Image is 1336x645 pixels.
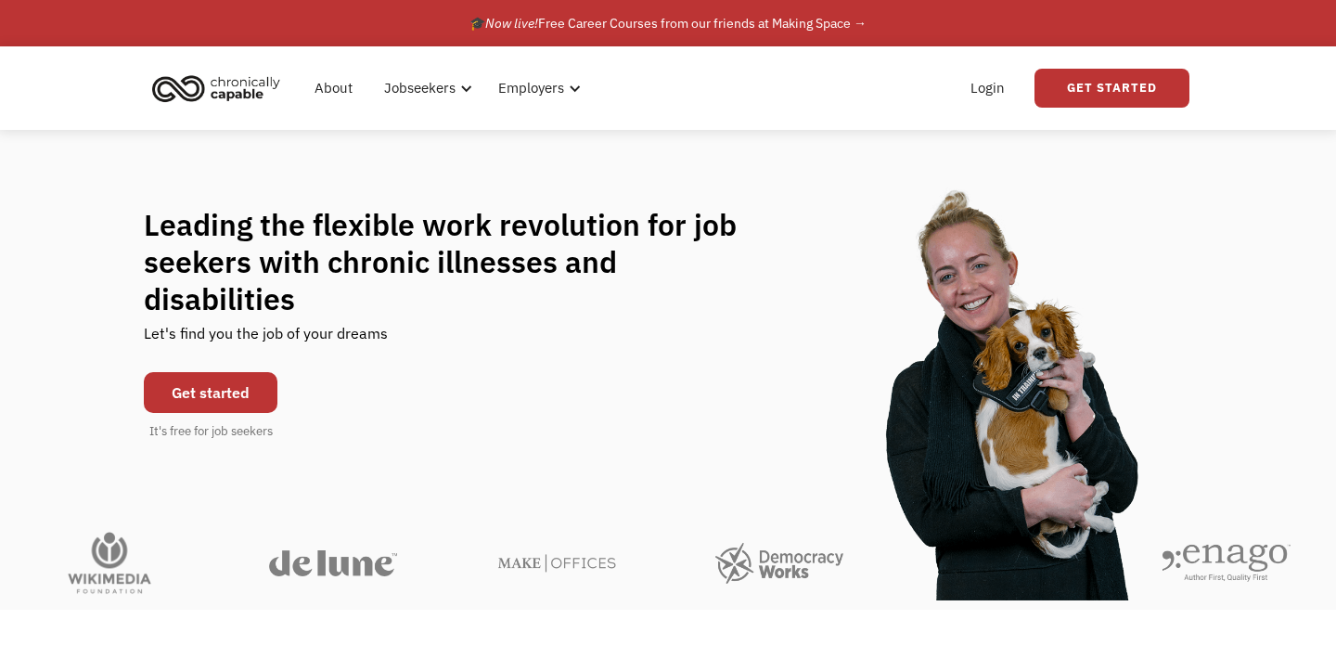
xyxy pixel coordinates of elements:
[147,68,286,109] img: Chronically Capable logo
[959,58,1016,118] a: Login
[487,58,586,118] div: Employers
[498,77,564,99] div: Employers
[147,68,294,109] a: home
[1034,69,1189,108] a: Get Started
[373,58,478,118] div: Jobseekers
[384,77,456,99] div: Jobseekers
[149,422,273,441] div: It's free for job seekers
[485,15,538,32] em: Now live!
[469,12,867,34] div: 🎓 Free Career Courses from our friends at Making Space →
[144,206,773,317] h1: Leading the flexible work revolution for job seekers with chronic illnesses and disabilities
[303,58,364,118] a: About
[144,317,388,363] div: Let's find you the job of your dreams
[144,372,277,413] a: Get started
